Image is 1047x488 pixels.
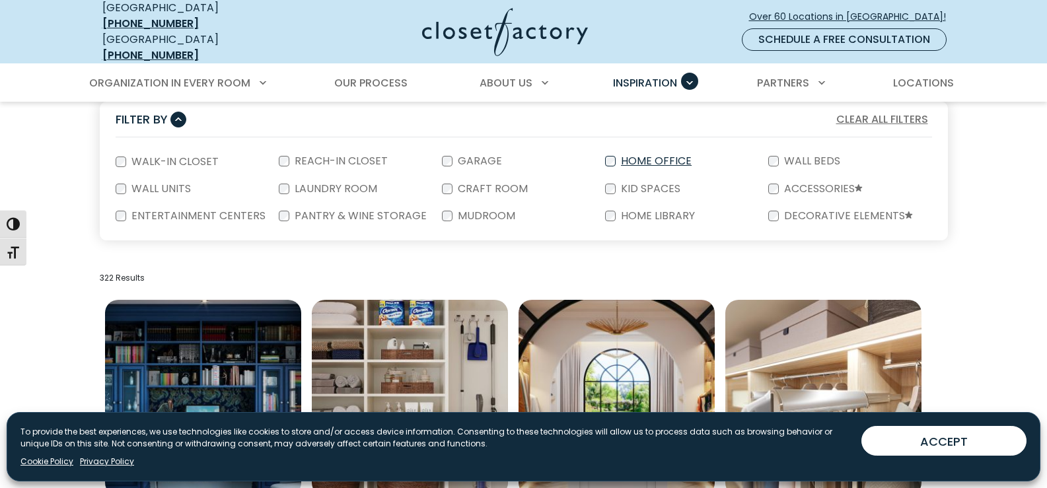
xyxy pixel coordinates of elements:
a: [PHONE_NUMBER] [102,48,199,63]
label: Wall Beds [779,156,843,166]
a: Schedule a Free Consultation [742,28,947,51]
label: Craft Room [452,184,530,194]
img: Closet Factory Logo [422,8,588,56]
label: Kid Spaces [616,184,683,194]
span: Over 60 Locations in [GEOGRAPHIC_DATA]! [749,10,957,24]
button: ACCEPT [861,426,1027,456]
span: Our Process [334,75,408,90]
label: Reach-In Closet [289,156,390,166]
div: [GEOGRAPHIC_DATA] [102,32,294,63]
label: Decorative Elements [779,211,916,222]
label: Laundry Room [289,184,380,194]
label: Home Office [616,156,694,166]
a: Privacy Policy [80,456,134,468]
span: About Us [480,75,532,90]
a: Over 60 Locations in [GEOGRAPHIC_DATA]! [748,5,957,28]
span: Organization in Every Room [89,75,250,90]
label: Garage [452,156,505,166]
span: Locations [893,75,954,90]
label: Mudroom [452,211,518,221]
label: Entertainment Centers [126,211,268,221]
a: [PHONE_NUMBER] [102,16,199,31]
label: Home Library [616,211,698,221]
label: Pantry & Wine Storage [289,211,429,221]
span: Inspiration [613,75,677,90]
nav: Primary Menu [80,65,968,102]
p: 322 Results [100,272,948,284]
button: Clear All Filters [832,111,932,128]
label: Walk-In Closet [126,157,221,167]
p: To provide the best experiences, we use technologies like cookies to store and/or access device i... [20,426,851,450]
label: Accessories [779,184,865,195]
span: Partners [757,75,809,90]
button: Filter By [116,110,186,129]
a: Cookie Policy [20,456,73,468]
label: Wall Units [126,184,194,194]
